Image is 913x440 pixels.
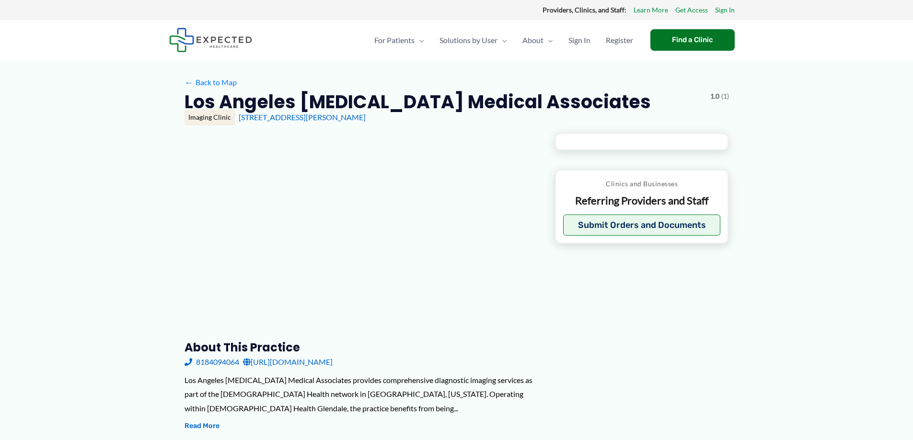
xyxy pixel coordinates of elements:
[185,78,194,87] span: ←
[563,178,721,190] p: Clinics and Businesses
[185,90,651,113] h2: Los Angeles [MEDICAL_DATA] Medical Associates
[563,214,721,236] button: Submit Orders and Documents
[239,113,366,122] a: [STREET_ADDRESS][PERSON_NAME]
[561,23,598,57] a: Sign In
[568,23,590,57] span: Sign In
[710,90,719,102] span: 1.0
[185,420,220,432] button: Read More
[367,23,432,57] a: For PatientsMenu Toggle
[497,23,507,57] span: Menu Toggle
[367,23,641,57] nav: Primary Site Navigation
[522,23,543,57] span: About
[185,340,540,355] h3: About this practice
[432,23,515,57] a: Solutions by UserMenu Toggle
[721,90,729,102] span: (1)
[715,4,735,16] a: Sign In
[185,373,540,416] div: Los Angeles [MEDICAL_DATA] Medical Associates provides comprehensive diagnostic imaging services ...
[515,23,561,57] a: AboutMenu Toggle
[606,23,633,57] span: Register
[439,23,497,57] span: Solutions by User
[634,4,668,16] a: Learn More
[543,23,553,57] span: Menu Toggle
[374,23,415,57] span: For Patients
[185,355,239,369] a: 8184094064
[675,4,708,16] a: Get Access
[543,6,626,14] strong: Providers, Clinics, and Staff:
[563,194,721,208] p: Referring Providers and Staff
[243,355,333,369] a: [URL][DOMAIN_NAME]
[185,75,237,90] a: ←Back to Map
[169,28,252,52] img: Expected Healthcare Logo - side, dark font, small
[415,23,424,57] span: Menu Toggle
[598,23,641,57] a: Register
[185,109,235,125] div: Imaging Clinic
[650,29,735,51] a: Find a Clinic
